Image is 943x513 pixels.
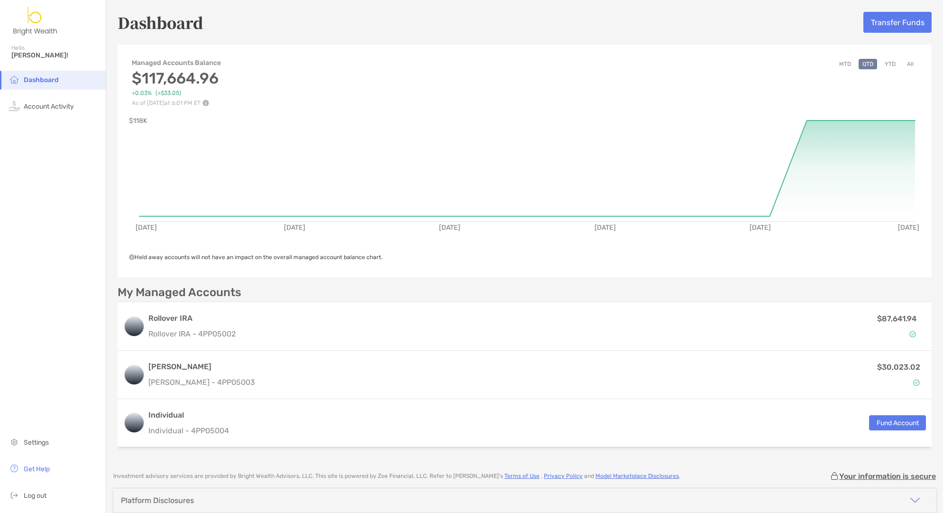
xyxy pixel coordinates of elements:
[903,59,917,69] button: All
[148,361,255,373] h3: [PERSON_NAME]
[439,224,460,232] text: [DATE]
[9,436,20,448] img: settings icon
[595,224,616,232] text: [DATE]
[284,224,305,232] text: [DATE]
[859,59,877,69] button: QTD
[136,224,157,232] text: [DATE]
[909,331,916,337] img: Account Status icon
[125,317,144,336] img: logo account
[11,51,100,59] span: [PERSON_NAME]!
[595,473,679,479] a: Model Marketplace Disclosures
[118,11,203,33] h5: Dashboard
[156,90,181,97] span: ( +$33.05 )
[544,473,583,479] a: Privacy Policy
[125,413,144,432] img: logo account
[504,473,540,479] a: Terms of Use
[835,59,855,69] button: MTD
[148,425,229,437] p: Individual - 4PP05004
[863,12,932,33] button: Transfer Funds
[9,489,20,501] img: logout icon
[24,465,50,473] span: Get Help
[129,117,147,125] text: $118K
[881,59,899,69] button: YTD
[750,224,771,232] text: [DATE]
[913,379,920,386] img: Account Status icon
[24,438,49,447] span: Settings
[148,376,255,388] p: [PERSON_NAME] - 4PP05003
[11,4,60,38] img: Zoe Logo
[121,496,194,505] div: Platform Disclosures
[113,473,680,480] p: Investment advisory services are provided by Bright Wealth Advisors, LLC . This site is powered b...
[909,494,921,506] img: icon arrow
[202,100,209,106] img: Performance Info
[9,74,20,85] img: household icon
[898,224,919,232] text: [DATE]
[24,103,74,111] span: Account Activity
[9,100,20,112] img: activity icon
[148,410,229,421] h3: Individual
[148,328,738,340] p: Rollover IRA - 4PP05002
[132,90,152,97] span: +0.03%
[869,415,926,430] button: Fund Account
[24,76,59,84] span: Dashboard
[24,492,46,500] span: Log out
[877,313,916,325] p: $87,641.94
[9,463,20,474] img: get-help icon
[148,313,738,324] h3: Rollover IRA
[839,472,936,481] p: Your information is secure
[132,59,222,67] h4: Managed Accounts Balance
[132,69,222,87] h3: $117,664.96
[118,287,241,298] p: My Managed Accounts
[132,100,222,106] p: As of [DATE] at 6:01 PM ET
[125,365,144,384] img: logo account
[877,361,920,373] p: $30,023.02
[129,254,383,261] span: Held away accounts will not have an impact on the overall managed account balance chart.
